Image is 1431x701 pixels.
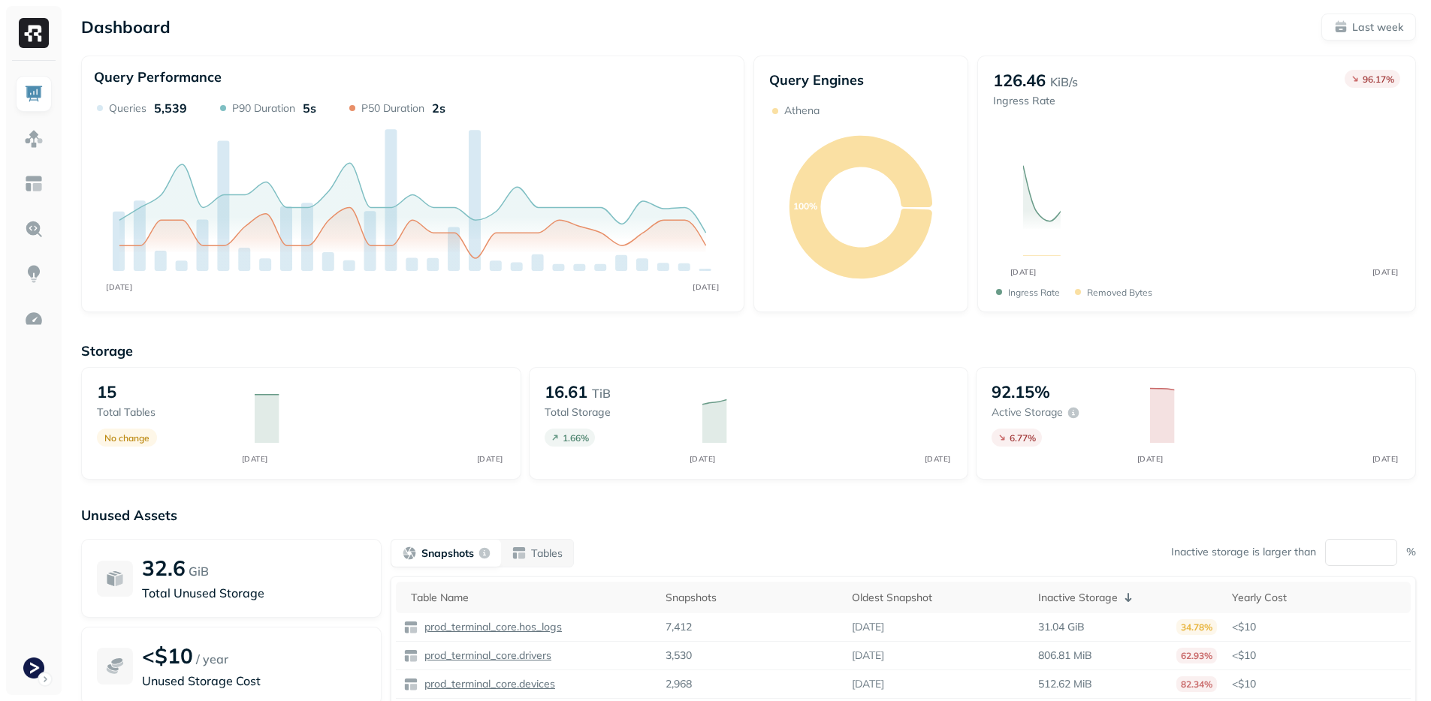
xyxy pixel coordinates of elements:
p: <$10 [1232,648,1403,663]
p: 6.77 % [1010,432,1036,444]
div: Yearly Cost [1232,591,1403,605]
p: 31.04 GiB [1038,620,1085,634]
img: Insights [24,264,44,284]
img: Dashboard [24,84,44,104]
p: 82.34% [1176,676,1217,692]
p: Snapshots [421,546,474,561]
p: Ingress Rate [993,94,1078,108]
img: table [403,620,418,635]
p: 32.6 [142,555,186,581]
p: [DATE] [852,620,884,634]
img: Asset Explorer [24,174,44,194]
img: table [403,648,418,663]
tspan: [DATE] [1137,454,1163,464]
p: <$10 [1232,677,1403,691]
p: 15 [97,381,116,402]
p: 7,412 [666,620,692,634]
p: % [1406,545,1416,559]
div: Table Name [411,591,651,605]
tspan: [DATE] [924,454,950,464]
tspan: [DATE] [242,454,268,464]
p: No change [104,432,149,444]
p: Total tables [97,405,240,420]
p: 3,530 [666,648,692,663]
p: Total storage [545,405,687,420]
tspan: [DATE] [693,282,719,291]
tspan: [DATE] [1010,267,1036,277]
p: prod_terminal_core.drivers [421,648,551,663]
p: Last week [1352,20,1403,35]
img: Terminal [23,657,44,678]
p: Inactive Storage [1038,591,1118,605]
p: Unused Assets [81,507,1416,524]
p: 2,968 [666,677,692,691]
p: Inactive storage is larger than [1171,545,1316,559]
p: Tables [531,546,563,561]
p: Athena [784,104,820,118]
p: Total Unused Storage [142,584,366,602]
p: / year [196,650,228,668]
text: 100% [792,200,817,212]
p: Query Performance [94,68,222,86]
a: prod_terminal_core.drivers [418,648,551,663]
p: Active storage [992,405,1063,420]
div: Snapshots [666,591,837,605]
p: P90 Duration [232,101,295,116]
tspan: [DATE] [689,454,715,464]
p: P50 Duration [361,101,424,116]
img: Assets [24,129,44,149]
img: Query Explorer [24,219,44,239]
p: Storage [81,342,1416,360]
div: Oldest Snapshot [852,591,1023,605]
p: 5s [303,101,316,116]
tspan: [DATE] [1372,454,1398,464]
img: Ryft [19,18,49,48]
p: KiB/s [1050,73,1078,91]
p: 16.61 [545,381,587,402]
p: prod_terminal_core.devices [421,677,555,691]
p: 806.81 MiB [1038,648,1092,663]
button: Last week [1321,14,1416,41]
a: prod_terminal_core.hos_logs [418,620,562,634]
img: Optimization [24,309,44,329]
tspan: [DATE] [477,454,503,464]
p: 2s [432,101,445,116]
p: Unused Storage Cost [142,672,366,690]
p: 92.15% [992,381,1050,402]
p: <$10 [142,642,193,669]
p: [DATE] [852,677,884,691]
p: GiB [189,562,209,580]
p: Queries [109,101,146,116]
p: Removed bytes [1087,287,1152,298]
p: 5,539 [154,101,187,116]
p: 62.93% [1176,648,1217,663]
p: 126.46 [993,70,1046,91]
p: Ingress Rate [1008,287,1060,298]
p: Query Engines [769,71,952,89]
p: 512.62 MiB [1038,677,1092,691]
a: prod_terminal_core.devices [418,677,555,691]
img: table [403,677,418,692]
p: [DATE] [852,648,884,663]
p: TiB [592,384,611,402]
tspan: [DATE] [106,282,132,291]
p: 96.17 % [1363,74,1394,85]
p: <$10 [1232,620,1403,634]
p: Dashboard [81,17,171,38]
p: 1.66 % [563,432,589,444]
p: 34.78% [1176,619,1217,635]
tspan: [DATE] [1372,267,1398,277]
p: prod_terminal_core.hos_logs [421,620,562,634]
